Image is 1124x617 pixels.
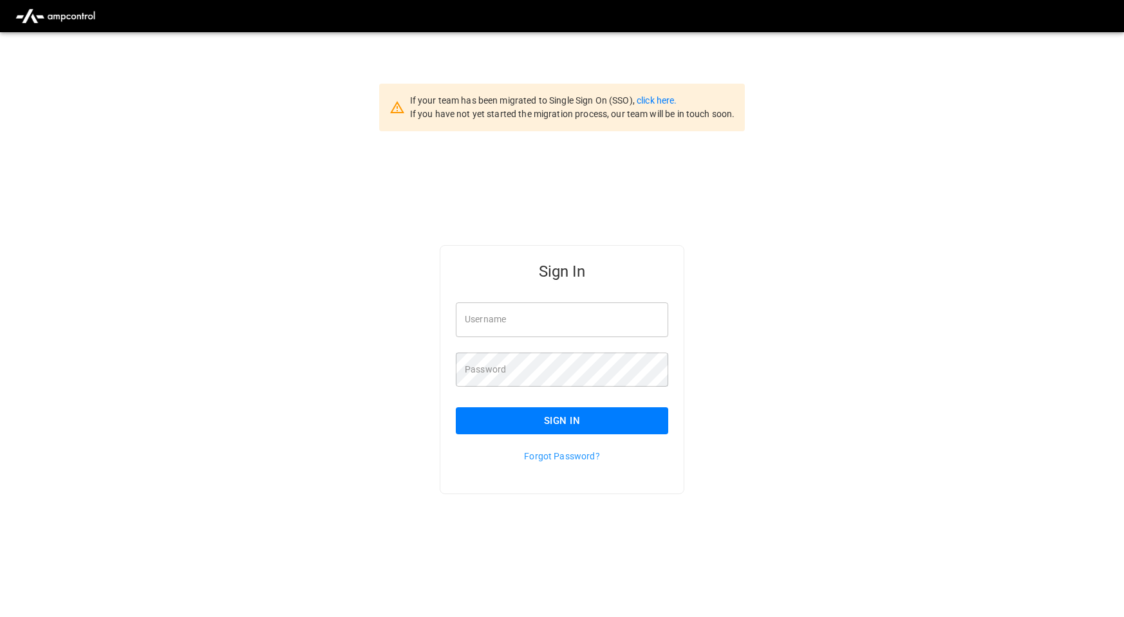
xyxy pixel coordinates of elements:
[10,4,100,28] img: ampcontrol.io logo
[456,450,668,463] p: Forgot Password?
[456,261,668,282] h5: Sign In
[456,407,668,434] button: Sign In
[410,95,637,106] span: If your team has been migrated to Single Sign On (SSO),
[410,109,735,119] span: If you have not yet started the migration process, our team will be in touch soon.
[637,95,677,106] a: click here.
